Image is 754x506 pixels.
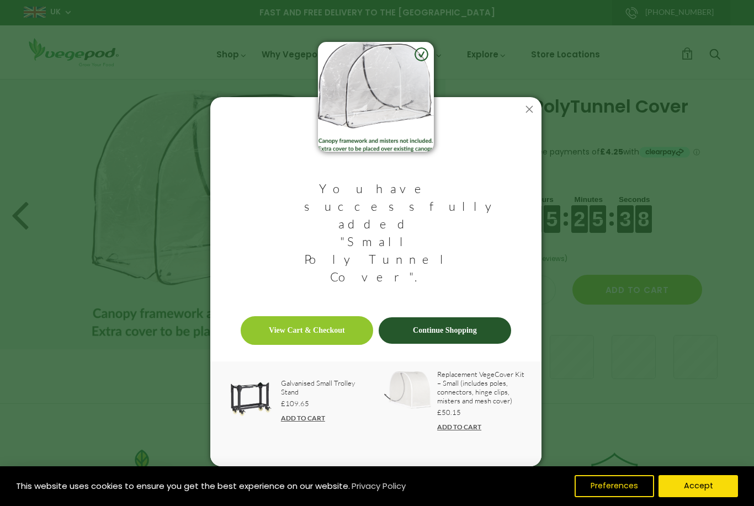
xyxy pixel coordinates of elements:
a: Replacement VegeCover Kit – Small (includes poles, connectors, hinge clips, misters and mesh cover) [437,370,528,405]
a: Privacy Policy (opens in a new tab) [350,476,407,496]
a: View Cart & Checkout [241,316,373,345]
button: Preferences [575,475,654,497]
a: ADD TO CART [281,414,325,422]
a: Galvanised Small Trolley Stand [281,379,368,396]
img: green-check.svg [415,47,428,61]
a: £109.65 [281,396,368,411]
button: Accept [659,475,738,497]
a: image [224,381,275,422]
a: £50.15 [437,405,528,419]
a: image [384,361,432,441]
span: This website uses cookies to ensure you get the best experience on our website. [16,480,350,492]
a: Continue Shopping [379,317,511,344]
a: ADD TO CART [437,423,481,431]
img: image [318,42,434,152]
button: Close [517,97,541,121]
img: image [384,361,432,436]
h3: You have successfully added "Small PolyTunnel Cover". [304,158,448,316]
img: image [224,381,275,417]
